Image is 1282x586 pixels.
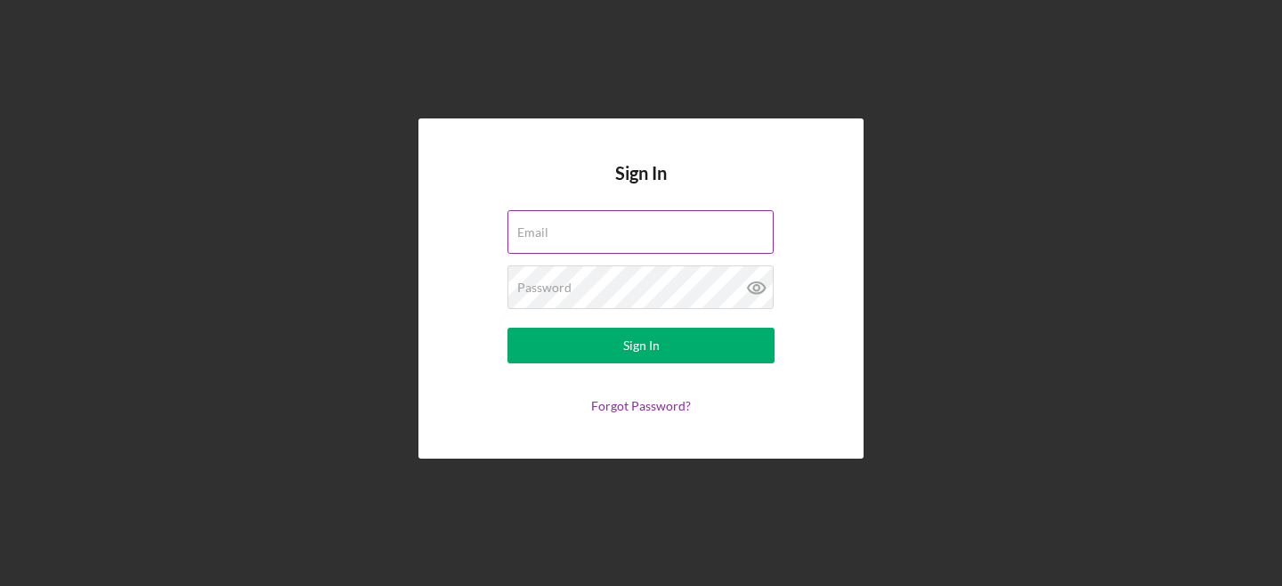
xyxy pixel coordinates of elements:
[507,328,775,363] button: Sign In
[517,281,572,295] label: Password
[623,328,660,363] div: Sign In
[615,163,667,210] h4: Sign In
[591,398,691,413] a: Forgot Password?
[517,225,548,240] label: Email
